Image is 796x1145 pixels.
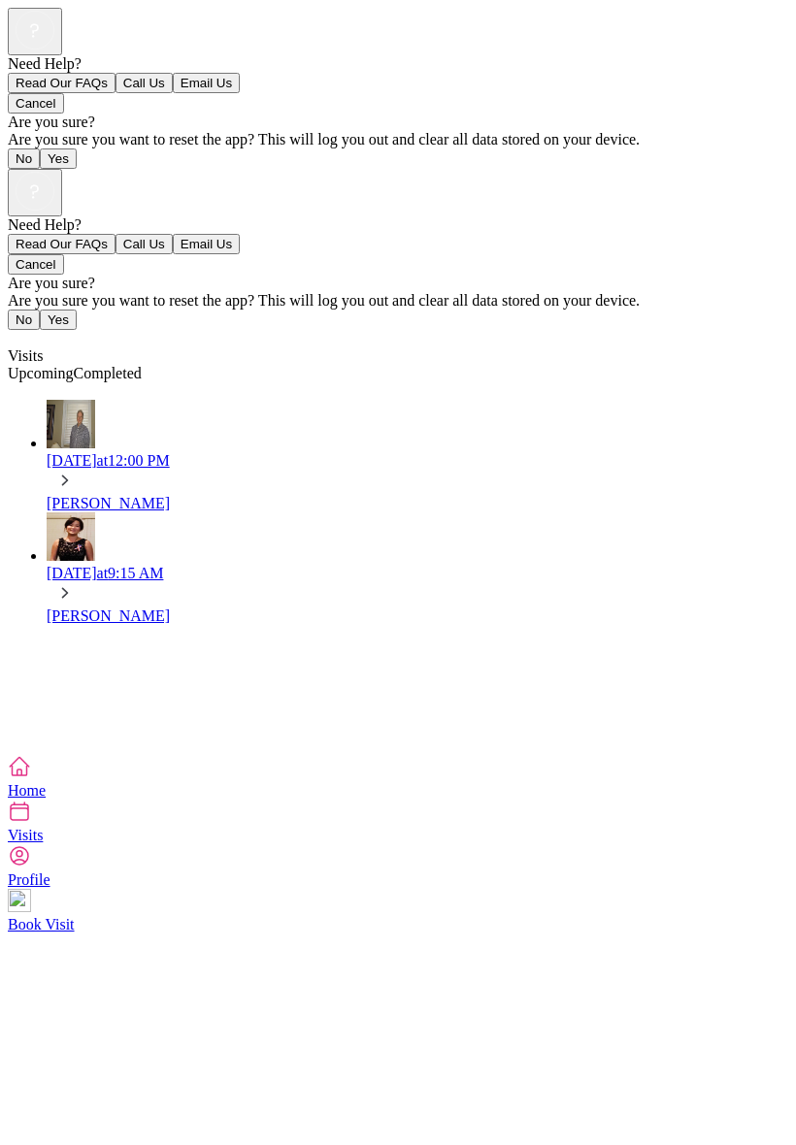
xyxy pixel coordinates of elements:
div: [DATE] at 12:00 PM [47,452,788,470]
div: [PERSON_NAME] [47,607,788,625]
div: Are you sure you want to reset the app? This will log you out and clear all data stored on your d... [8,292,788,310]
div: Need Help? [8,55,788,73]
button: No [8,148,40,169]
a: Book Visit [8,889,788,932]
div: Are you sure? [8,114,788,131]
img: avatar [47,512,95,561]
button: Read Our FAQs [8,234,116,254]
span: Home [8,782,46,799]
a: Upcoming [8,365,74,381]
button: Call Us [116,234,173,254]
a: avatar[DATE]at12:00 PM[PERSON_NAME] [47,400,788,512]
a: Home [8,755,788,799]
a: Profile [8,844,788,888]
div: Are you sure? [8,275,788,292]
span: Profile [8,871,50,888]
a: Visits [8,800,788,843]
button: Email Us [173,234,240,254]
span: Visits [8,827,43,843]
button: Yes [40,310,77,330]
button: Cancel [8,254,64,275]
div: Need Help? [8,216,788,234]
button: Read Our FAQs [8,73,116,93]
div: [DATE] at 9:15 AM [47,565,788,582]
a: Completed [74,365,142,381]
img: spacer [8,640,9,737]
button: No [8,310,40,330]
a: avatar[DATE]at9:15 AM[PERSON_NAME] [47,512,788,625]
span: Book Visit [8,916,75,932]
div: [PERSON_NAME] [47,495,788,512]
button: Email Us [173,73,240,93]
button: Call Us [116,73,173,93]
button: Cancel [8,93,64,114]
img: avatar [47,400,95,448]
button: Yes [40,148,77,169]
span: Visits [8,347,43,364]
div: Are you sure you want to reset the app? This will log you out and clear all data stored on your d... [8,131,788,148]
